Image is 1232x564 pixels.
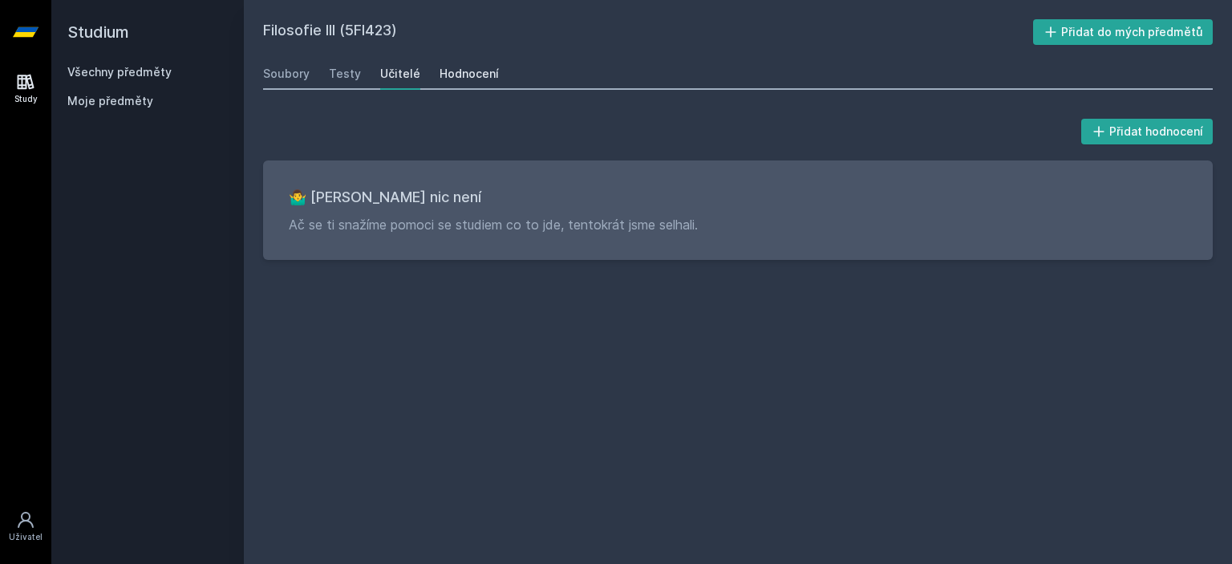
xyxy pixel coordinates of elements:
[1081,119,1214,144] button: Přidat hodnocení
[263,58,310,90] a: Soubory
[1033,19,1214,45] button: Přidat do mých předmětů
[289,186,1187,209] h3: 🤷‍♂️ [PERSON_NAME] nic není
[380,66,420,82] div: Učitelé
[329,58,361,90] a: Testy
[9,531,43,543] div: Uživatel
[440,58,499,90] a: Hodnocení
[263,19,1033,45] h2: Filosofie III (5FI423)
[329,66,361,82] div: Testy
[289,215,1187,234] p: Ač se ti snažíme pomoci se studiem co to jde, tentokrát jsme selhali.
[3,502,48,551] a: Uživatel
[263,66,310,82] div: Soubory
[14,93,38,105] div: Study
[440,66,499,82] div: Hodnocení
[380,58,420,90] a: Učitelé
[67,93,153,109] span: Moje předměty
[67,65,172,79] a: Všechny předměty
[3,64,48,113] a: Study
